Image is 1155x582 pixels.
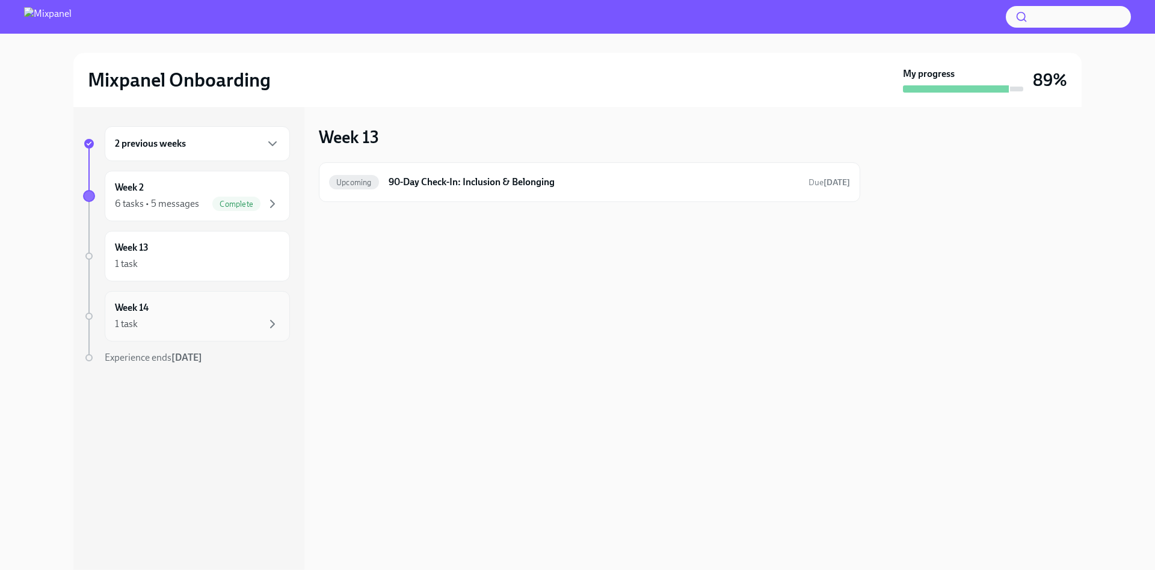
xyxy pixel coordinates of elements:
[83,171,290,221] a: Week 26 tasks • 5 messagesComplete
[171,352,202,363] strong: [DATE]
[105,352,202,363] span: Experience ends
[808,177,850,188] span: Due
[824,177,850,188] strong: [DATE]
[319,126,379,148] h3: Week 13
[115,317,138,331] div: 1 task
[83,291,290,342] a: Week 141 task
[88,68,271,92] h2: Mixpanel Onboarding
[115,197,199,210] div: 6 tasks • 5 messages
[808,177,850,188] span: November 6th, 2025 10:00
[212,200,260,209] span: Complete
[329,173,850,192] a: Upcoming90-Day Check-In: Inclusion & BelongingDue[DATE]
[329,178,379,187] span: Upcoming
[83,231,290,281] a: Week 131 task
[389,176,799,189] h6: 90-Day Check-In: Inclusion & Belonging
[115,301,149,314] h6: Week 14
[115,257,138,271] div: 1 task
[115,181,144,194] h6: Week 2
[903,67,955,81] strong: My progress
[24,7,72,26] img: Mixpanel
[115,241,149,254] h6: Week 13
[115,137,186,150] h6: 2 previous weeks
[1033,69,1067,91] h3: 89%
[105,126,290,161] div: 2 previous weeks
